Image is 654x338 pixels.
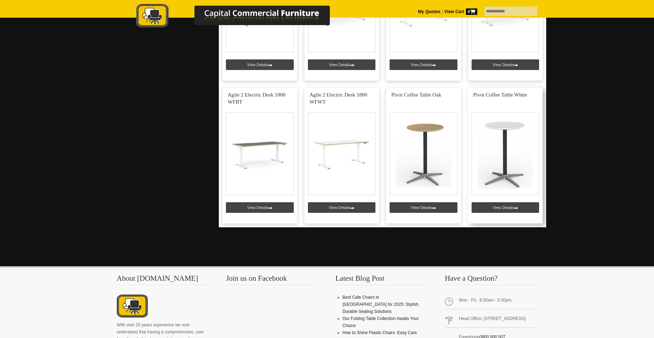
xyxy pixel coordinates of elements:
a: View Cart0 [443,9,477,14]
span: Head Office: [STREET_ADDRESS]. [445,312,537,328]
a: Capital Commercial Furniture Logo [117,4,364,31]
h3: About [DOMAIN_NAME] [117,275,209,285]
img: About CCFNZ Logo [117,294,148,319]
h3: Join us on Facebook [226,275,319,285]
h3: Latest Blog Post [335,275,428,285]
strong: View Cart [444,9,477,14]
img: Capital Commercial Furniture Logo [117,4,364,29]
span: 0 [466,8,477,15]
a: Our Folding Table Collection Awaits Your Choice [343,316,419,328]
a: Best Cafe Chairs in [GEOGRAPHIC_DATA] for 2025: Stylish, Durable Seating Solutions [343,295,420,314]
h3: Have a Question? [445,275,537,285]
span: Mon - Fri: 8:30am - 5:30pm. [445,294,537,309]
a: My Quotes [418,9,440,14]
